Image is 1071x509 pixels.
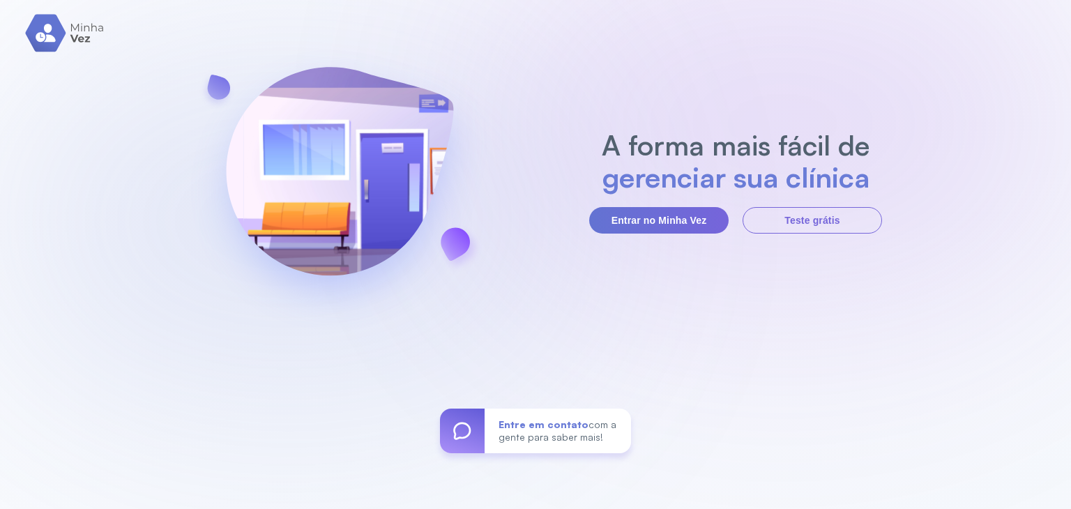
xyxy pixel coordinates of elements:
div: com a gente para saber mais! [485,409,631,453]
h2: gerenciar sua clínica [595,161,877,193]
span: Entre em contato [499,418,588,430]
button: Entrar no Minha Vez [589,207,729,234]
a: Entre em contatocom a gente para saber mais! [440,409,631,453]
img: banner-login.svg [189,30,490,333]
h2: A forma mais fácil de [595,129,877,161]
img: logo.svg [25,14,105,52]
button: Teste grátis [743,207,882,234]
